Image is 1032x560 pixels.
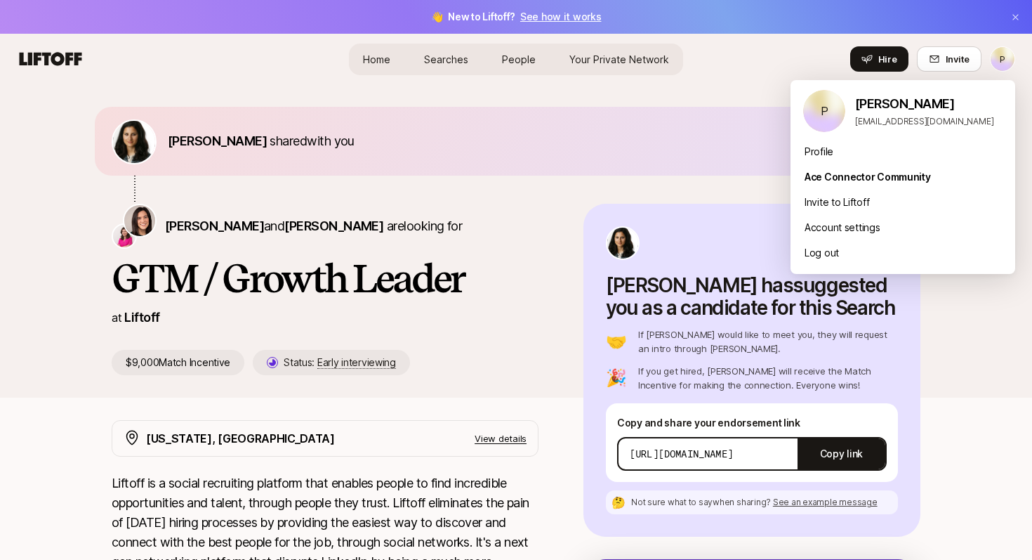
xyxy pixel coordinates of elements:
p: P [821,103,828,119]
p: [PERSON_NAME] [855,94,1004,114]
div: Account settings [790,215,1015,240]
div: Invite to Liftoff [790,190,1015,215]
div: Ace Connector Community [790,164,1015,190]
p: [EMAIL_ADDRESS][DOMAIN_NAME] [855,115,1004,128]
div: Log out [790,240,1015,266]
div: Profile [790,139,1015,164]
